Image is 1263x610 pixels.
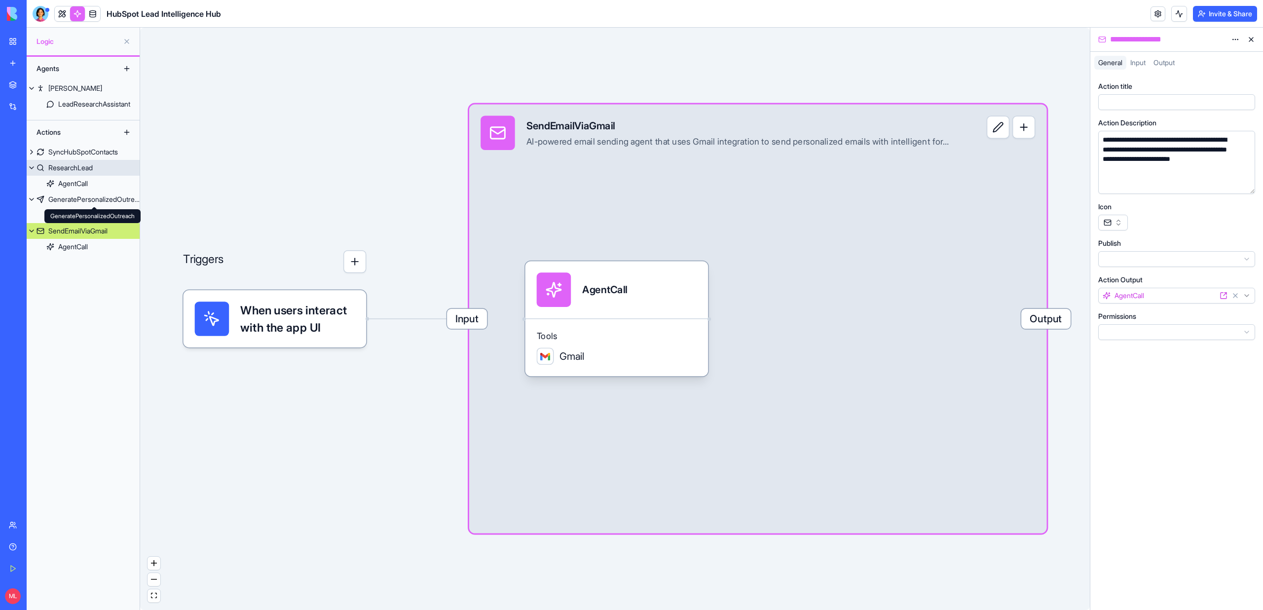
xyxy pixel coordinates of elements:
[27,207,140,223] a: AgentCall
[107,8,221,20] span: HubSpot Lead Intelligence Hub
[27,80,140,96] a: [PERSON_NAME]
[469,104,1047,533] div: InputSendEmailViaGmailAI-powered email sending agent that uses Gmail integration to send personal...
[27,223,140,239] a: SendEmailViaGmail
[5,588,21,604] span: ML
[1098,238,1121,248] label: Publish
[559,349,585,363] span: Gmail
[526,118,955,133] div: SendEmailViaGmail
[1098,202,1112,212] label: Icon
[183,250,224,273] p: Triggers
[58,99,130,109] div: LeadResearchAssistant
[27,160,140,176] a: ResearchLead
[58,179,88,189] div: AgentCall
[1098,118,1156,128] label: Action Description
[582,283,627,297] div: AgentCall
[48,83,102,93] div: [PERSON_NAME]
[447,309,487,329] span: Input
[1098,311,1136,321] label: Permissions
[58,242,88,252] div: AgentCall
[27,144,140,160] a: SyncHubSpotContacts
[1021,309,1071,329] span: Output
[240,302,355,336] span: When users interact with the app UI
[32,124,111,140] div: Actions
[1153,58,1175,67] span: Output
[148,557,160,570] button: zoom in
[27,96,140,112] a: LeadResearchAssistant
[526,136,955,147] div: AI-powered email sending agent that uses Gmail integration to send personalized emails with intel...
[48,194,140,204] div: GeneratePersonalizedOutreach
[183,204,366,347] div: Triggers
[1193,6,1257,22] button: Invite & Share
[48,226,108,236] div: SendEmailViaGmail
[27,176,140,191] a: AgentCall
[1130,58,1146,67] span: Input
[27,239,140,255] a: AgentCall
[1098,81,1132,91] label: Action title
[148,573,160,586] button: zoom out
[1098,275,1143,285] label: Action Output
[48,163,93,173] div: ResearchLead
[37,37,119,46] span: Logic
[7,7,68,21] img: logo
[537,331,697,342] span: Tools
[525,261,708,376] div: AgentCallToolsGmail
[183,290,366,347] div: When users interact with the app UI
[48,147,118,157] div: SyncHubSpotContacts
[27,191,140,207] a: GeneratePersonalizedOutreach
[1098,58,1122,67] span: General
[32,61,111,76] div: Agents
[148,589,160,603] button: fit view
[44,209,141,223] div: GeneratePersonalizedOutreach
